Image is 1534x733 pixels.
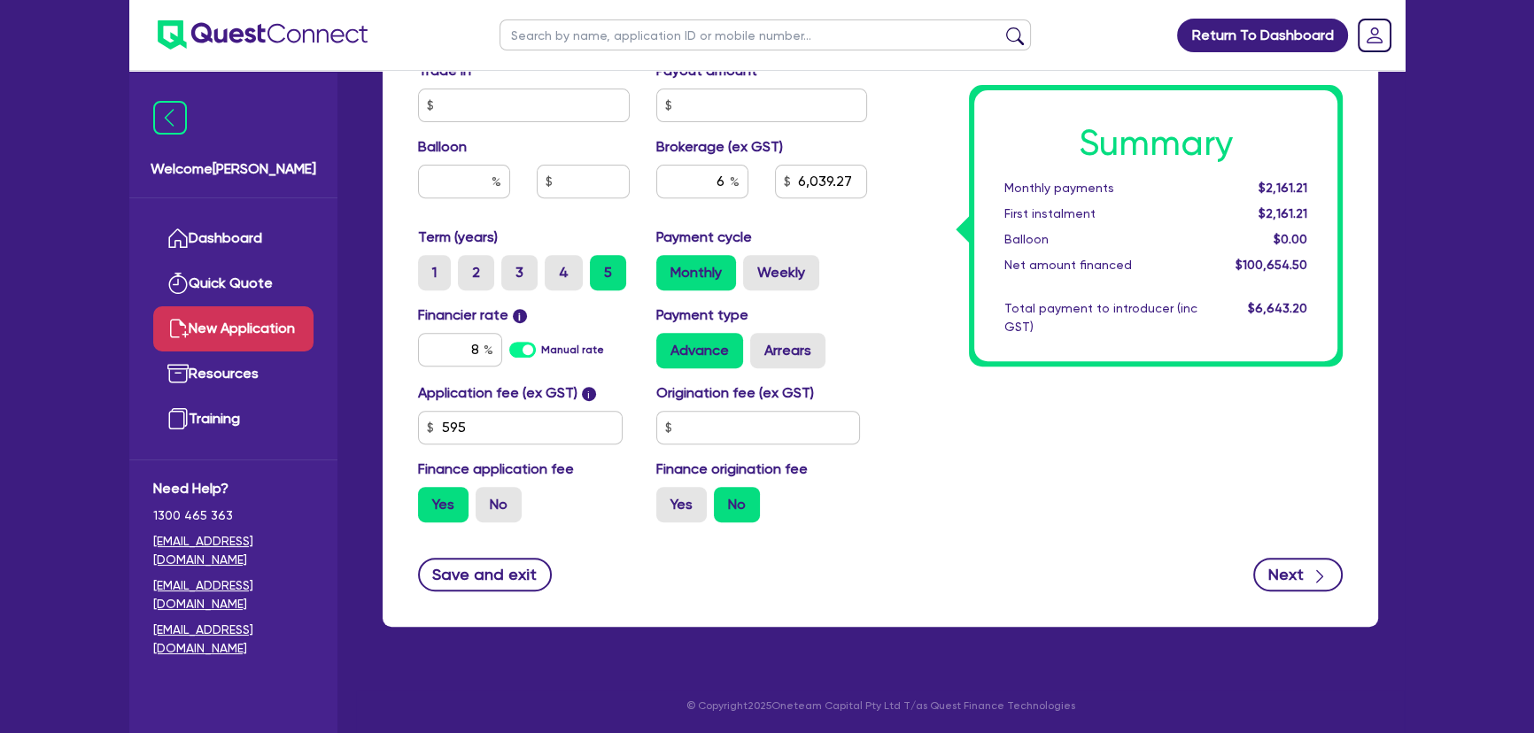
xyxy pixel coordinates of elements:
[158,20,368,50] img: quest-connect-logo-blue
[541,342,604,358] label: Manual rate
[590,255,626,290] label: 5
[656,487,707,522] label: Yes
[153,306,314,351] a: New Application
[418,227,498,248] label: Term (years)
[167,273,189,294] img: quick-quote
[656,136,783,158] label: Brokerage (ex GST)
[656,227,752,248] label: Payment cycle
[418,136,467,158] label: Balloon
[153,478,314,499] span: Need Help?
[418,558,552,591] button: Save and exit
[991,179,1211,197] div: Monthly payments
[1352,12,1398,58] a: Dropdown toggle
[545,255,583,290] label: 4
[501,255,538,290] label: 3
[991,299,1211,336] div: Total payment to introducer (inc GST)
[656,333,743,368] label: Advance
[1253,558,1343,591] button: Next
[151,158,316,180] span: Welcome [PERSON_NAME]
[1236,258,1307,272] span: $100,654.50
[500,19,1031,50] input: Search by name, application ID or mobile number...
[1177,19,1348,52] a: Return To Dashboard
[656,255,736,290] label: Monthly
[743,255,819,290] label: Weekly
[991,230,1211,249] div: Balloon
[1248,301,1307,315] span: $6,643.20
[153,351,314,397] a: Resources
[418,305,527,326] label: Financier rate
[1259,206,1307,220] span: $2,161.21
[1259,181,1307,195] span: $2,161.21
[458,255,494,290] label: 2
[476,487,522,522] label: No
[418,255,451,290] label: 1
[991,204,1211,223] div: First instalment
[153,261,314,306] a: Quick Quote
[418,459,574,480] label: Finance application fee
[370,698,1391,714] p: © Copyright 2025 Oneteam Capital Pty Ltd T/as Quest Finance Technologies
[656,305,748,326] label: Payment type
[153,576,314,613] a: [EMAIL_ADDRESS][DOMAIN_NAME]
[418,487,469,522] label: Yes
[418,382,577,404] label: Application fee (ex GST)
[714,487,760,522] label: No
[750,333,825,368] label: Arrears
[153,532,314,569] a: [EMAIL_ADDRESS][DOMAIN_NAME]
[991,256,1211,274] div: Net amount financed
[153,397,314,442] a: Training
[1004,122,1307,165] h1: Summary
[153,506,314,525] span: 1300 465 363
[1274,232,1307,246] span: $0.00
[167,318,189,339] img: new-application
[167,363,189,384] img: resources
[513,309,527,323] span: i
[167,408,189,429] img: training
[656,459,808,480] label: Finance origination fee
[153,216,314,261] a: Dashboard
[582,387,596,401] span: i
[656,382,814,404] label: Origination fee (ex GST)
[153,621,314,658] a: [EMAIL_ADDRESS][DOMAIN_NAME]
[153,101,187,135] img: icon-menu-close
